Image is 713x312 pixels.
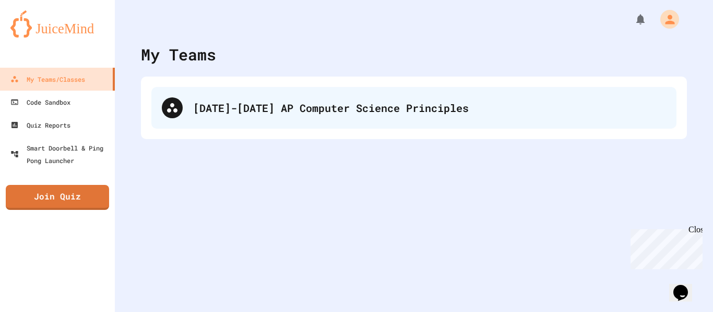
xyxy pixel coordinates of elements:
img: logo-orange.svg [10,10,104,38]
div: Code Sandbox [10,96,70,108]
div: Chat with us now!Close [4,4,72,66]
div: [DATE]-[DATE] AP Computer Science Principles [151,87,676,129]
div: [DATE]-[DATE] AP Computer Science Principles [193,100,666,116]
a: Join Quiz [6,185,109,210]
div: My Teams/Classes [10,73,85,85]
iframe: chat widget [669,270,703,302]
iframe: chat widget [626,225,703,269]
div: My Account [649,7,682,31]
div: My Teams [141,43,216,66]
div: Smart Doorbell & Ping Pong Launcher [10,142,111,167]
div: Quiz Reports [10,119,70,131]
div: My Notifications [615,10,649,28]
